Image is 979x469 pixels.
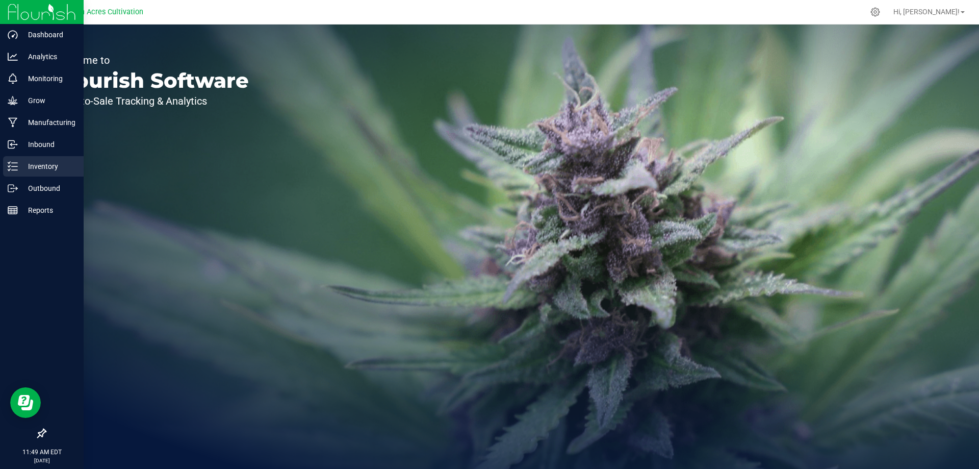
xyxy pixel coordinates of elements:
inline-svg: Monitoring [8,73,18,84]
inline-svg: Manufacturing [8,117,18,128]
p: Inventory [18,160,79,172]
div: Manage settings [869,7,882,17]
inline-svg: Outbound [8,183,18,193]
p: Manufacturing [18,116,79,129]
inline-svg: Grow [8,95,18,106]
p: Analytics [18,51,79,63]
p: Grow [18,94,79,107]
p: [DATE] [5,457,79,464]
p: Outbound [18,182,79,194]
iframe: Resource center [10,387,41,418]
inline-svg: Inbound [8,139,18,150]
span: Green Acres Cultivation [65,8,143,16]
p: 11:49 AM EDT [5,448,79,457]
p: Seed-to-Sale Tracking & Analytics [55,96,249,106]
p: Flourish Software [55,70,249,91]
inline-svg: Dashboard [8,30,18,40]
p: Welcome to [55,55,249,65]
inline-svg: Analytics [8,52,18,62]
span: Hi, [PERSON_NAME]! [893,8,960,16]
p: Reports [18,204,79,216]
inline-svg: Inventory [8,161,18,171]
p: Dashboard [18,29,79,41]
inline-svg: Reports [8,205,18,215]
p: Monitoring [18,72,79,85]
p: Inbound [18,138,79,151]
